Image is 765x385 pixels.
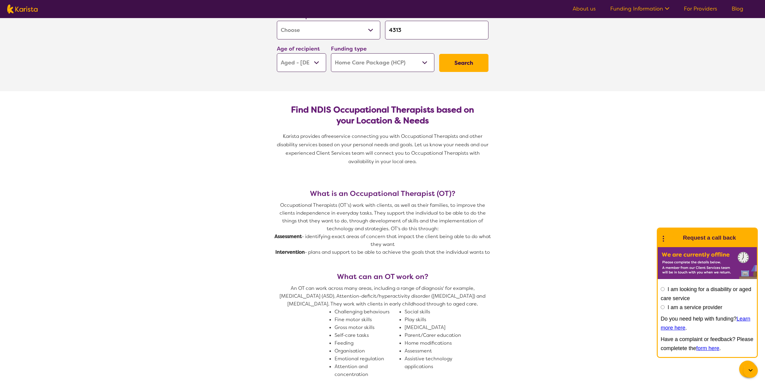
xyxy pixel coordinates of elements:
[282,104,484,126] h2: Find NDIS Occupational Therapists based on your Location & Needs
[732,5,743,12] a: Blog
[696,345,719,351] a: form here
[324,133,334,139] span: free
[739,361,756,377] button: Channel Menu
[283,133,324,139] span: Karista provides a
[335,331,400,339] li: Self-care tasks
[274,272,491,281] h3: What can an OT work on?
[610,5,669,12] a: Funding Information
[405,308,470,316] li: Social skills
[335,316,400,324] li: Fine motor skills
[661,335,754,353] p: Have a complaint or feedback? Please completete the .
[683,233,736,242] h1: Request a call back
[277,133,490,165] span: service connecting you with Occupational Therapists and other disability services based on your p...
[274,201,491,233] p: Occupational Therapists (OT’s) work with clients, as well as their families, to improve the clien...
[274,248,491,256] p: - plans and support to be able to achieve the goals that the individual wants to
[405,355,470,371] li: Assistive technology applications
[405,347,470,355] li: Assessment
[277,45,320,52] label: Age of recipient
[274,189,491,198] h3: What is an Occupational Therapist (OT)?
[7,5,38,14] img: Karista logo
[684,5,717,12] a: For Providers
[335,347,400,355] li: Organisation
[274,284,491,308] p: An OT can work across many areas, including a range of diagnosis' for example, [MEDICAL_DATA] (AS...
[274,233,302,240] strong: Assessment
[661,314,754,332] p: Do you need help with funding? .
[405,324,470,331] li: [MEDICAL_DATA]
[335,339,400,347] li: Feeding
[335,355,400,363] li: Emotional regulation
[668,304,722,310] label: I am a service provider
[405,339,470,347] li: Home modifications
[658,247,757,279] img: Karista offline chat form to request call back
[335,308,400,316] li: Challenging behaviours
[439,54,488,72] button: Search
[667,232,679,244] img: Karista
[385,21,488,39] input: Type
[573,5,596,12] a: About us
[331,45,367,52] label: Funding type
[335,363,400,378] li: Attention and concentration
[405,331,470,339] li: Parent/Carer education
[661,286,751,301] label: I am looking for a disability or aged care service
[274,233,491,248] p: - identifying exact areas of concern that impact the client being able to do what they want
[275,249,305,255] strong: Intervention
[405,316,470,324] li: Play skills
[335,324,400,331] li: Gross motor skills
